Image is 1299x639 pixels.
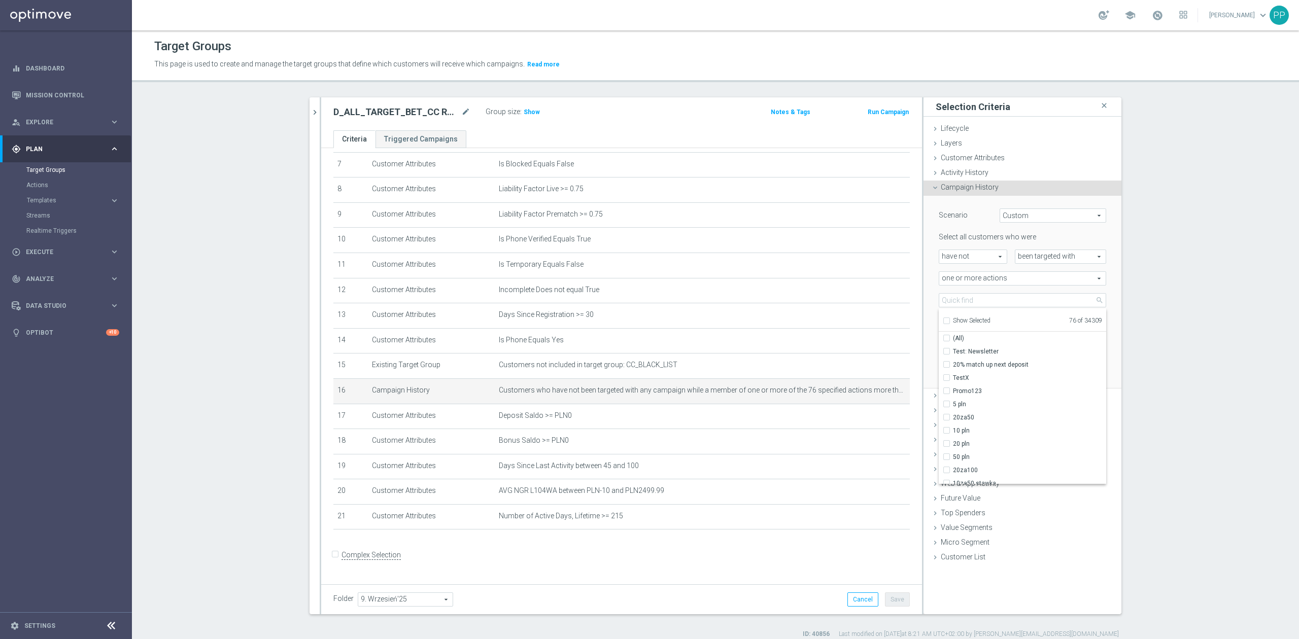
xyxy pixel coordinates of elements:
i: keyboard_arrow_right [110,196,119,205]
div: Templates keyboard_arrow_right [26,196,120,204]
a: Triggered Campaigns [375,130,466,148]
span: Micro Segment [941,538,989,546]
lable: Scenario [939,211,968,219]
span: Lifecycle [941,124,969,132]
td: 11 [333,253,368,278]
div: lightbulb Optibot +10 [11,329,120,337]
td: 17 [333,404,368,429]
h3: Selection Criteria [936,101,1010,113]
span: Show [524,109,540,116]
lable: Select all customers who were [939,233,1036,241]
span: Future Value [941,494,980,502]
td: Customer Attributes [368,404,495,429]
span: Is Blocked Equals False [499,160,574,168]
span: (All) [953,334,964,342]
span: keyboard_arrow_down [1257,10,1269,21]
button: Run Campaign [867,106,910,118]
button: Notes & Tags [770,106,811,118]
td: 21 [333,504,368,529]
label: Complex Selection [341,550,401,560]
i: keyboard_arrow_right [110,247,119,257]
span: Days Since Last Activity between 45 and 100 [499,461,639,470]
span: Promo123 [953,387,1106,395]
a: Target Groups [26,166,106,174]
i: equalizer [12,64,21,73]
i: close [1099,99,1109,113]
span: Is Phone Equals Yes [499,336,564,344]
div: +10 [106,329,119,336]
button: gps_fixed Plan keyboard_arrow_right [11,145,120,153]
span: Is Temporary Equals False [499,260,584,269]
span: Liability Factor Prematch >= 0.75 [499,210,603,219]
a: [PERSON_NAME]keyboard_arrow_down [1208,8,1270,23]
td: 20 [333,479,368,505]
button: track_changes Analyze keyboard_arrow_right [11,275,120,283]
span: This page is used to create and manage the target groups that define which customers will receive... [154,60,525,68]
label: ID: 40856 [803,630,830,638]
h2: D_ALL_TARGET_BET_CC RP MS 100% do 500 PLN_010925 [333,106,459,118]
span: TestX [953,374,1106,382]
label: Folder [333,594,354,603]
i: settings [10,621,19,630]
button: Cancel [847,592,878,607]
span: school [1124,10,1136,21]
div: Data Studio [12,301,110,310]
span: Customers not included in target group: CC_BLACK_LIST [499,361,677,369]
span: 10za50 stawka [953,479,1106,487]
td: 14 [333,328,368,353]
i: track_changes [12,274,21,283]
i: mode_edit [461,106,470,118]
span: 20% match up next deposit [953,361,1106,369]
button: play_circle_outline Execute keyboard_arrow_right [11,248,120,256]
td: Customer Attributes [368,504,495,529]
td: 7 [333,152,368,177]
div: Templates [26,193,131,208]
i: keyboard_arrow_right [110,144,119,154]
span: Incomplete Does not equal True [499,286,599,294]
td: Customer Attributes [368,202,495,228]
span: search [1096,296,1104,304]
td: Customer Attributes [368,177,495,203]
span: Templates [27,197,99,203]
span: Deposit Saldo >= PLN0 [499,411,572,420]
a: Mission Control [26,82,119,109]
div: Execute [12,247,110,257]
button: equalizer Dashboard [11,64,120,73]
button: person_search Explore keyboard_arrow_right [11,118,120,126]
td: 13 [333,303,368,329]
div: Actions [26,177,131,193]
div: PP [1270,6,1289,25]
button: chevron_right [310,97,320,127]
span: Customer List [941,553,985,561]
span: Value Segments [941,523,993,531]
td: Customer Attributes [368,429,495,454]
td: Campaign History [368,378,495,404]
button: Read more [526,59,561,70]
span: 20 pln [953,440,1106,448]
span: Campaign History [941,183,999,191]
a: Actions [26,181,106,189]
span: 5 pln [953,400,1106,408]
td: 12 [333,278,368,303]
h1: Target Groups [154,39,231,54]
span: Plan [26,146,110,152]
a: Streams [26,211,106,220]
a: Realtime Triggers [26,227,106,235]
span: Explore [26,119,110,125]
td: Customer Attributes [368,152,495,177]
div: Data Studio keyboard_arrow_right [11,302,120,310]
i: play_circle_outline [12,247,21,257]
span: Show Selected [953,317,990,324]
label: : [520,108,522,116]
td: Customer Attributes [368,278,495,303]
div: Realtime Triggers [26,223,131,238]
span: Number of Active Days, Lifetime >= 215 [499,512,623,520]
div: Templates [27,197,110,203]
td: Customer Attributes [368,479,495,505]
span: 50 pln [953,453,1106,461]
div: Optibot [12,319,119,346]
span: Days Since Registration >= 30 [499,310,594,319]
